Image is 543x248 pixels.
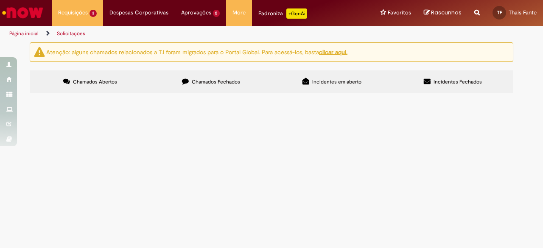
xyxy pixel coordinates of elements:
a: Página inicial [9,30,39,37]
span: Rascunhos [431,8,462,17]
ng-bind-html: Atenção: alguns chamados relacionados a T.I foram migrados para o Portal Global. Para acessá-los,... [46,48,347,56]
img: ServiceNow [1,4,45,21]
span: Incidentes Fechados [434,78,482,85]
span: Thais Fante [509,9,537,16]
span: TF [497,10,502,15]
span: Chamados Abertos [73,78,117,85]
span: 3 [90,10,97,17]
span: Chamados Fechados [192,78,240,85]
a: Solicitações [57,30,85,37]
span: 2 [213,10,220,17]
span: Requisições [58,8,88,17]
span: More [232,8,246,17]
span: Incidentes em aberto [312,78,361,85]
ul: Trilhas de página [6,26,355,42]
span: Favoritos [388,8,411,17]
p: +GenAi [286,8,307,19]
div: Padroniza [258,8,307,19]
a: clicar aqui. [319,48,347,56]
a: Rascunhos [424,9,462,17]
span: Aprovações [181,8,211,17]
span: Despesas Corporativas [109,8,168,17]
